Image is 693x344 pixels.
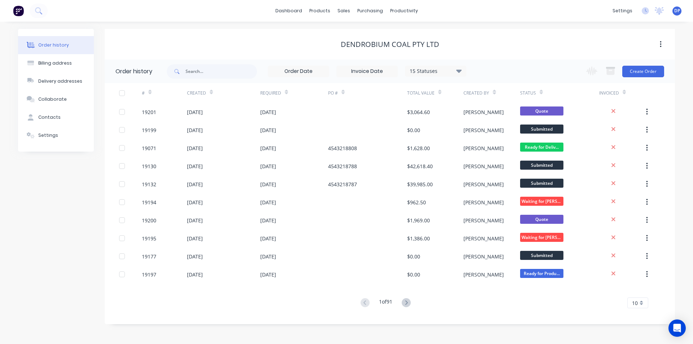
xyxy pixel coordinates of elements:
[463,126,504,134] div: [PERSON_NAME]
[387,5,422,16] div: productivity
[463,162,504,170] div: [PERSON_NAME]
[260,199,276,206] div: [DATE]
[463,199,504,206] div: [PERSON_NAME]
[38,132,58,139] div: Settings
[115,67,152,76] div: Order history
[142,90,145,96] div: #
[379,298,392,308] div: 1 of 91
[38,96,67,103] div: Collaborate
[407,199,426,206] div: $962.50
[260,271,276,278] div: [DATE]
[463,83,520,103] div: Created By
[18,72,94,90] button: Delivery addresses
[407,235,430,242] div: $1,386.00
[142,199,156,206] div: 19194
[187,180,203,188] div: [DATE]
[463,253,504,260] div: [PERSON_NAME]
[38,114,61,121] div: Contacts
[334,5,354,16] div: sales
[260,162,276,170] div: [DATE]
[260,253,276,260] div: [DATE]
[520,269,563,278] span: Ready for Produ...
[463,108,504,116] div: [PERSON_NAME]
[142,180,156,188] div: 19132
[632,299,638,307] span: 10
[354,5,387,16] div: purchasing
[260,180,276,188] div: [DATE]
[142,235,156,242] div: 19195
[407,271,420,278] div: $0.00
[407,108,430,116] div: $3,064.60
[142,144,156,152] div: 19071
[463,217,504,224] div: [PERSON_NAME]
[328,90,338,96] div: PO #
[407,126,420,134] div: $0.00
[260,235,276,242] div: [DATE]
[622,66,664,77] button: Create Order
[18,126,94,144] button: Settings
[341,40,439,49] div: Dendrobium Coal Pty Ltd
[260,144,276,152] div: [DATE]
[18,90,94,108] button: Collaborate
[187,199,203,206] div: [DATE]
[13,5,24,16] img: Factory
[38,60,72,66] div: Billing address
[407,90,435,96] div: Total Value
[674,8,680,14] span: DP
[142,217,156,224] div: 19200
[407,180,433,188] div: $39,985.00
[520,233,563,242] span: Waiting for [PERSON_NAME]
[407,217,430,224] div: $1,969.00
[260,126,276,134] div: [DATE]
[609,5,636,16] div: settings
[520,106,563,116] span: Quote
[463,90,489,96] div: Created By
[142,83,187,103] div: #
[187,217,203,224] div: [DATE]
[328,144,357,152] div: 4543218808
[260,83,328,103] div: Required
[520,143,563,152] span: Ready for Deliv...
[407,162,433,170] div: $42,618.40
[668,319,686,337] div: Open Intercom Messenger
[187,235,203,242] div: [DATE]
[463,235,504,242] div: [PERSON_NAME]
[306,5,334,16] div: products
[463,271,504,278] div: [PERSON_NAME]
[407,83,463,103] div: Total Value
[328,83,407,103] div: PO #
[18,108,94,126] button: Contacts
[599,83,644,103] div: Invoiced
[520,125,563,134] span: Submitted
[142,162,156,170] div: 19130
[328,180,357,188] div: 4543218787
[187,126,203,134] div: [DATE]
[260,217,276,224] div: [DATE]
[142,253,156,260] div: 19177
[463,180,504,188] div: [PERSON_NAME]
[38,42,69,48] div: Order history
[520,83,599,103] div: Status
[272,5,306,16] a: dashboard
[337,66,397,77] input: Invoice Date
[187,83,260,103] div: Created
[405,67,466,75] div: 15 Statuses
[38,78,82,84] div: Delivery addresses
[520,251,563,260] span: Submitted
[407,253,420,260] div: $0.00
[520,179,563,188] span: Submitted
[260,90,281,96] div: Required
[142,126,156,134] div: 19199
[187,108,203,116] div: [DATE]
[18,54,94,72] button: Billing address
[18,36,94,54] button: Order history
[328,162,357,170] div: 4543218788
[187,144,203,152] div: [DATE]
[520,90,536,96] div: Status
[142,271,156,278] div: 19197
[599,90,619,96] div: Invoiced
[142,108,156,116] div: 19201
[463,144,504,152] div: [PERSON_NAME]
[187,162,203,170] div: [DATE]
[260,108,276,116] div: [DATE]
